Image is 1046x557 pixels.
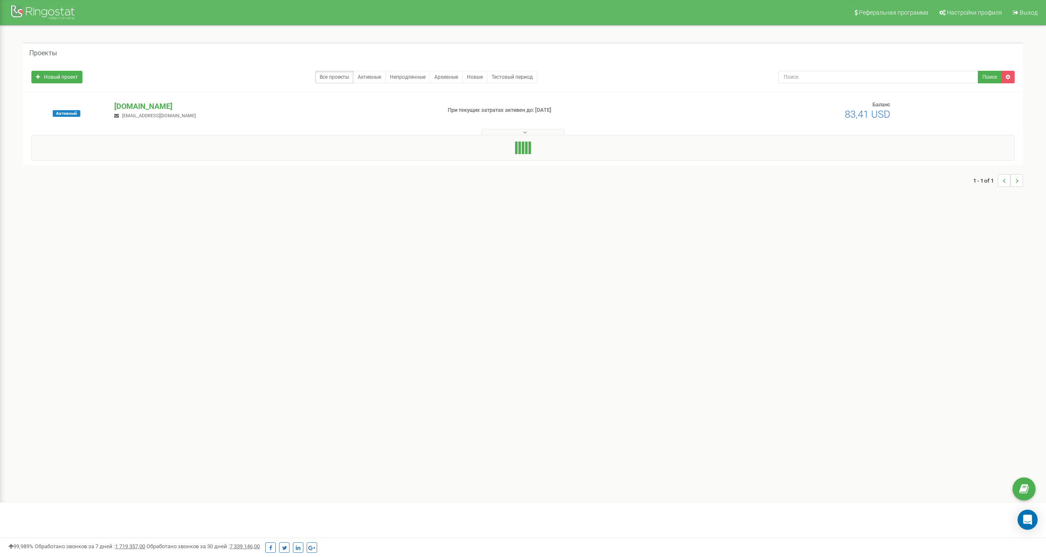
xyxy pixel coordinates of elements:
[122,113,196,119] span: [EMAIL_ADDRESS][DOMAIN_NAME]
[31,71,82,83] a: Новый проект
[53,110,80,117] span: Активный
[385,71,430,83] a: Непродленные
[353,71,386,83] a: Активные
[430,71,463,83] a: Архивные
[29,49,57,57] h5: Проекты
[448,106,684,114] p: При текущих затратах активен до: [DATE]
[978,71,1002,83] button: Поиск
[1020,9,1038,16] span: Выход
[973,174,998,187] span: 1 - 1 of 1
[315,71,354,83] a: Все проекты
[872,101,890,108] span: Баланс
[114,101,433,112] p: [DOMAIN_NAME]
[1018,510,1038,530] div: Open Intercom Messenger
[973,166,1023,195] nav: ...
[462,71,487,83] a: Новые
[487,71,537,83] a: Тестовый период
[778,71,978,83] input: Поиск
[947,9,1002,16] span: Настройки профиля
[859,9,928,16] span: Реферальная программа
[845,108,890,120] span: 83,41 USD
